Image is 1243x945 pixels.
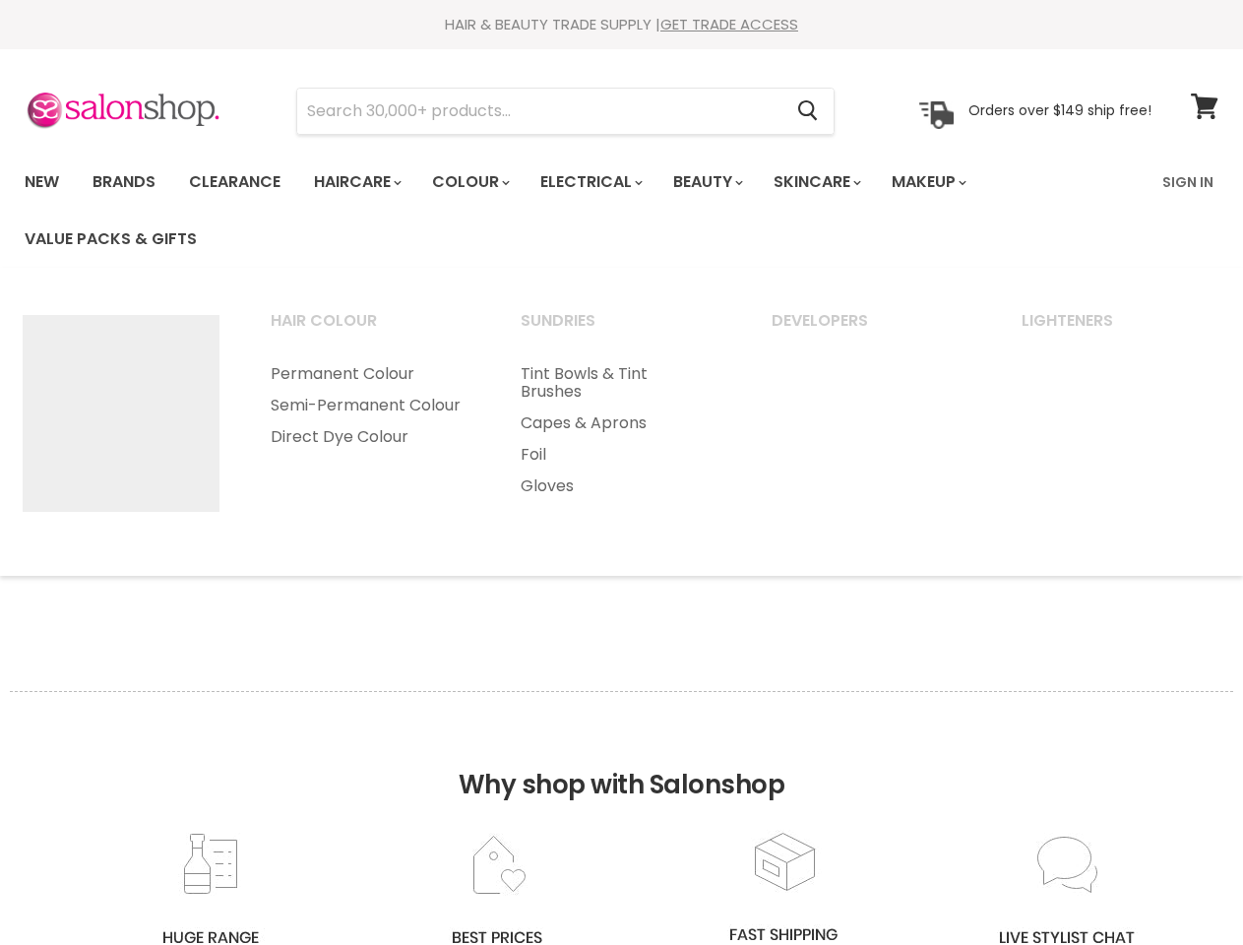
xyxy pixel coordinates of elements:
a: Gloves [496,471,742,502]
a: Tint Bowls & Tint Brushes [496,358,742,408]
a: New [10,161,74,203]
a: Sign In [1150,161,1225,203]
ul: Main menu [246,358,492,453]
a: Makeup [877,161,978,203]
p: Orders over $149 ship free! [968,101,1151,119]
a: Hair Colour [246,305,492,354]
a: Brands [78,161,170,203]
a: Direct Dye Colour [246,421,492,453]
h2: Why shop with Salonshop [10,691,1233,830]
a: Capes & Aprons [496,408,742,439]
a: Haircare [299,161,413,203]
a: Semi-Permanent Colour [246,390,492,421]
a: Beauty [658,161,755,203]
a: Skincare [759,161,873,203]
a: Foil [496,439,742,471]
form: Product [296,88,835,135]
ul: Main menu [10,154,1150,268]
a: Electrical [526,161,654,203]
button: Search [781,89,834,134]
a: Colour [417,161,522,203]
a: Clearance [174,161,295,203]
ul: Main menu [496,358,742,502]
a: Permanent Colour [246,358,492,390]
a: Sundries [496,305,742,354]
a: Value Packs & Gifts [10,219,212,260]
input: Search [297,89,781,134]
a: GET TRADE ACCESS [660,14,798,34]
a: Developers [747,305,993,354]
a: Lighteners [997,305,1243,354]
